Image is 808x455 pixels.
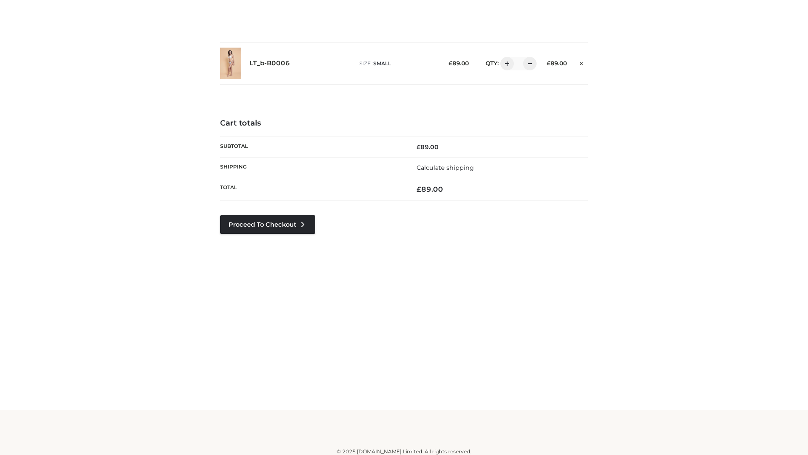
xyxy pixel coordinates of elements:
span: £ [417,185,421,193]
span: SMALL [373,60,391,67]
bdi: 89.00 [547,60,567,67]
a: Calculate shipping [417,164,474,171]
th: Shipping [220,157,404,178]
h4: Cart totals [220,119,588,128]
th: Subtotal [220,136,404,157]
div: QTY: [477,57,534,70]
span: £ [449,60,452,67]
a: Proceed to Checkout [220,215,315,234]
bdi: 89.00 [417,143,439,151]
th: Total [220,178,404,201]
p: size : [359,60,436,67]
span: £ [417,143,420,151]
bdi: 89.00 [417,185,443,193]
a: Remove this item [575,57,588,68]
a: LT_b-B0006 [250,59,290,67]
span: £ [547,60,550,67]
bdi: 89.00 [449,60,469,67]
